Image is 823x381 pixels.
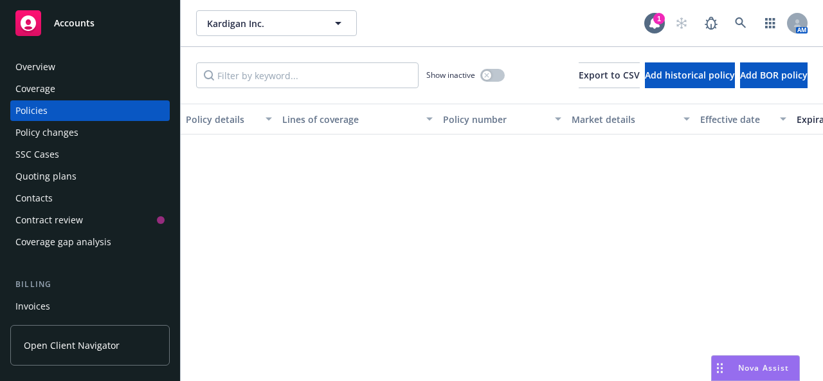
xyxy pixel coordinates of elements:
a: SSC Cases [10,144,170,165]
div: Policies [15,100,48,121]
div: Lines of coverage [282,113,419,126]
a: Invoices [10,296,170,317]
div: Policy changes [15,122,78,143]
span: Export to CSV [579,69,640,81]
button: Lines of coverage [277,104,438,135]
input: Filter by keyword... [196,62,419,88]
a: Switch app [757,10,783,36]
a: Overview [10,57,170,77]
button: Nova Assist [711,355,800,381]
a: Accounts [10,5,170,41]
button: Kardigan Inc. [196,10,357,36]
div: Drag to move [712,356,728,380]
div: Billing [10,278,170,291]
div: Invoices [15,296,50,317]
div: Coverage gap analysis [15,232,111,252]
div: Contract review [15,210,83,230]
div: Policy number [443,113,547,126]
button: Add BOR policy [740,62,808,88]
div: Contacts [15,188,53,209]
button: Policy details [181,104,277,135]
button: Policy number [438,104,566,135]
span: Add historical policy [645,69,735,81]
a: Coverage [10,79,170,99]
span: Kardigan Inc. [207,17,318,30]
span: Open Client Navigator [24,339,120,352]
button: Export to CSV [579,62,640,88]
a: Policy changes [10,122,170,143]
div: Coverage [15,79,55,99]
a: Policies [10,100,170,121]
button: Add historical policy [645,62,735,88]
button: Market details [566,104,695,135]
a: Coverage gap analysis [10,232,170,252]
div: Quoting plans [15,166,77,187]
a: Quoting plans [10,166,170,187]
div: 1 [653,13,665,24]
a: Search [728,10,754,36]
span: Add BOR policy [740,69,808,81]
div: Market details [572,113,676,126]
a: Contract review [10,210,170,230]
a: Report a Bug [698,10,724,36]
a: Start snowing [669,10,694,36]
div: Effective date [700,113,772,126]
span: Nova Assist [738,362,789,373]
a: Contacts [10,188,170,209]
div: SSC Cases [15,144,59,165]
span: Accounts [54,18,95,28]
span: Show inactive [426,70,475,80]
button: Effective date [695,104,791,135]
div: Overview [15,57,55,77]
div: Policy details [186,113,258,126]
